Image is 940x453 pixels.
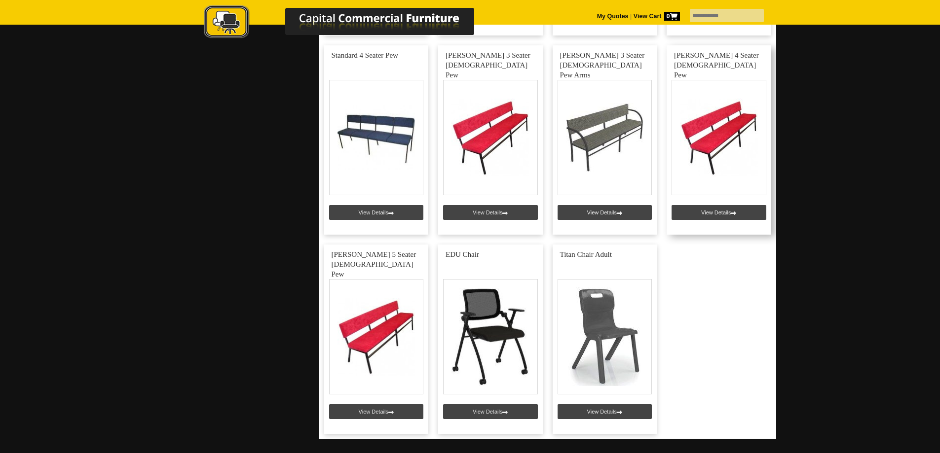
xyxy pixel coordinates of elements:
a: Capital Commercial Furniture Logo [177,5,522,44]
span: 0 [664,12,680,21]
a: My Quotes [597,13,629,20]
strong: View Cart [634,13,680,20]
a: View Cart0 [632,13,679,20]
img: Capital Commercial Furniture Logo [177,5,522,41]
